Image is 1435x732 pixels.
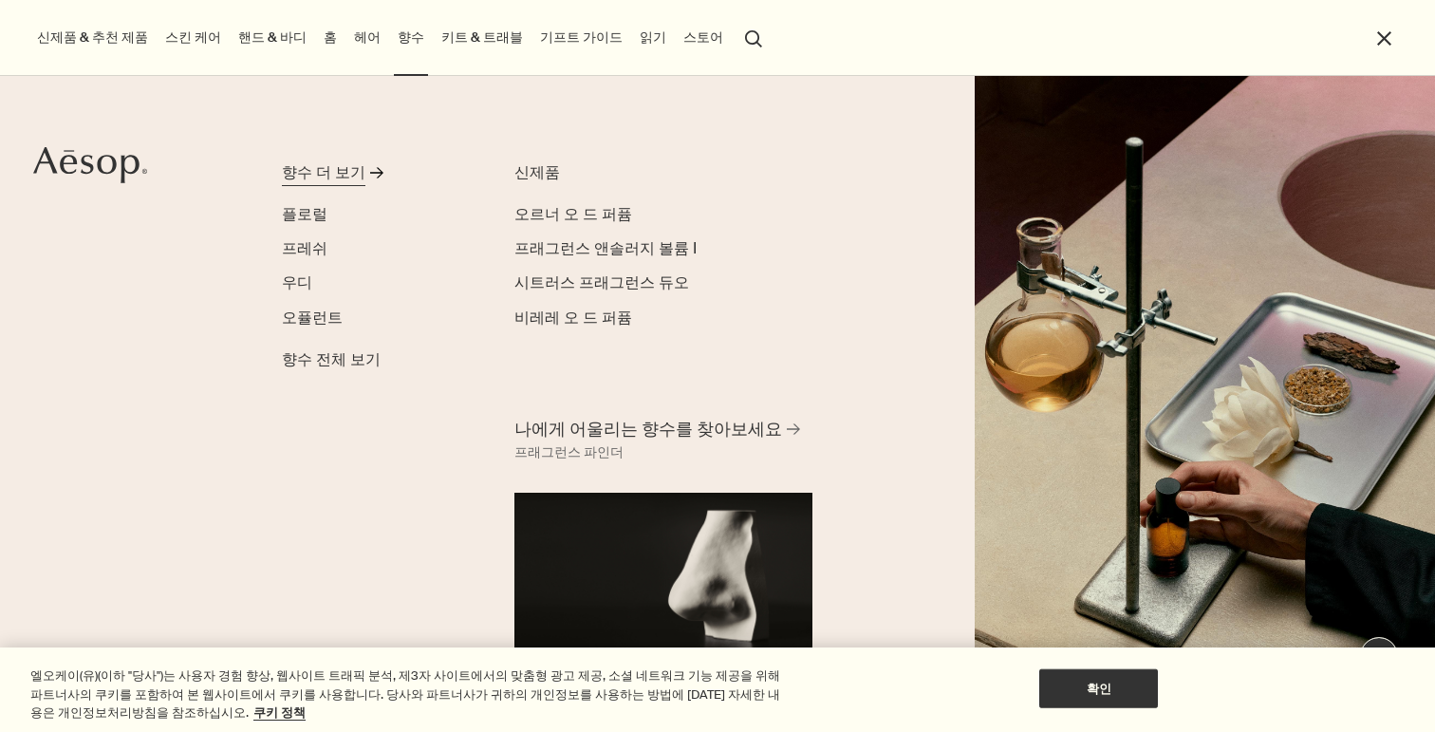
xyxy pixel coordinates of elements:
[975,76,1435,732] img: Plaster sculptures of noses resting on stone podiums and a wooden ladder.
[514,237,697,260] a: 프래그런스 앤솔러지 볼륨 I
[282,341,381,371] a: 향수 전체 보기
[320,25,341,50] a: 홈
[282,272,312,294] a: 우디
[282,203,327,226] a: 플로럴
[282,272,312,292] span: 우디
[514,418,782,441] span: 나에게 어울리는 향수를 찾아보세요
[514,272,689,294] a: 시트러스 프래그런스 듀오
[350,25,384,50] a: 헤어
[514,238,697,258] span: 프래그런스 앤솔러지 볼륨 I
[33,146,147,184] svg: Aesop
[514,307,632,329] a: 비레레 오 드 퍼퓸
[282,348,381,371] span: 향수 전체 보기
[1360,637,1398,675] button: 1:1 채팅 상담
[514,308,632,328] span: 비레레 오 드 퍼퓸
[282,161,365,184] div: 향수 더 보기
[282,204,327,224] span: 플로럴
[510,413,817,661] a: 나에게 어울리는 향수를 찾아보세요 프래그런스 파인더A nose sculpture placed in front of black background
[514,441,624,464] div: 프래그런스 파인더
[282,308,343,328] span: 오퓰런트
[282,238,327,258] span: 프레쉬
[514,203,632,226] a: 오르너 오 드 퍼퓸
[514,272,689,292] span: 시트러스 프래그런스 듀오
[234,25,310,50] a: 핸드 & 바디
[33,25,152,50] button: 신제품 & 추천 제품
[161,25,225,50] a: 스킨 케어
[394,25,428,50] a: 향수
[438,25,527,50] a: 키트 & 트래블
[33,146,147,189] a: Aesop
[636,25,670,50] a: 읽기
[282,161,471,192] a: 향수 더 보기
[514,204,632,224] span: 오르너 오 드 퍼퓸
[536,25,626,50] a: 기프트 가이드
[282,237,327,260] a: 프레쉬
[1373,28,1395,49] button: 메뉴 닫기
[30,666,790,723] div: 엘오케이(유)(이하 "당사")는 사용자 경험 향상, 웹사이트 트래픽 분석, 제3자 사이트에서의 맞춤형 광고 제공, 소셜 네트워크 기능 제공을 위해 파트너사의 쿠키를 포함하여 ...
[736,19,771,55] button: 검색창 열기
[282,307,343,329] a: 오퓰런트
[1039,668,1158,708] button: 확인
[253,704,306,721] a: 개인 정보 보호에 대한 자세한 정보, 새 탭에서 열기
[680,25,727,50] button: 스토어
[514,161,745,184] div: 신제품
